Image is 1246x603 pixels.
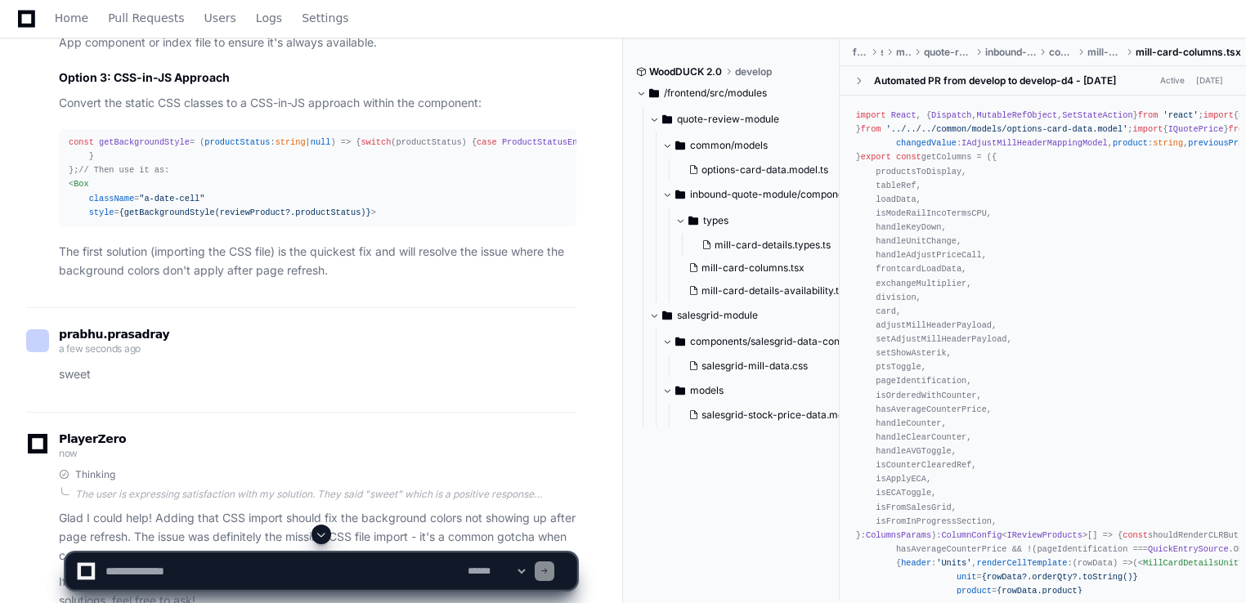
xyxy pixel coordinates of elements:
[119,208,371,217] span: {getBackgroundStyle(reviewProduct?.productStatus)}
[662,306,672,325] svg: Directory
[302,13,348,23] span: Settings
[204,13,236,23] span: Users
[1087,46,1123,59] span: mill-card-details
[1062,110,1132,120] span: SetStateAction
[675,136,685,155] svg: Directory
[59,342,141,355] span: a few seconds ago
[690,384,724,397] span: models
[690,139,768,152] span: common/models
[477,137,497,147] span: case
[1138,110,1159,120] span: from
[677,113,779,126] span: quote-review-module
[896,138,957,148] span: changedValue
[675,185,685,204] svg: Directory
[896,46,912,59] span: modules
[636,80,827,106] button: /frontend/src/modules
[701,163,828,176] span: options-card-data.model.ts
[204,137,330,147] span: : |
[690,188,854,201] span: inbound-quote-module/components/mill-card-details
[59,94,576,113] p: Convert the static CSS classes to a CSS-in-JS approach within the component:
[649,65,722,78] span: WoodDUCK 2.0
[256,13,282,23] span: Logs
[1163,110,1199,120] span: 'react'
[59,447,78,459] span: now
[856,110,886,120] span: import
[961,138,1108,148] span: IAdjustMillHeaderMappingModel
[662,109,672,129] svg: Directory
[675,208,859,234] button: types
[502,137,588,147] span: ProductStatusEnum
[1168,124,1224,134] span: IQuotePrice
[1196,74,1223,87] div: [DATE]
[204,137,270,147] span: productStatus
[59,434,126,444] span: PlayerZero
[55,13,88,23] span: Home
[59,365,576,384] p: sweet
[649,302,840,328] button: salesgrid-module
[1203,110,1234,120] span: import
[1113,138,1148,148] span: product
[649,83,659,103] svg: Directory
[1049,46,1073,59] span: components
[1153,138,1183,148] span: string
[701,360,808,373] span: salesgrid-mill-data.css
[853,46,868,59] span: frontend
[715,239,831,252] span: mill-card-details.types.ts
[69,137,94,147] span: const
[896,152,921,162] span: const
[361,137,391,147] span: switch
[682,257,849,279] button: mill-card-columns.tsx
[874,74,1116,87] div: Automated PR from develop to develop-d4 - [DATE]
[1155,73,1190,88] span: Active
[59,509,576,565] p: Glad I could help! Adding that CSS import should fix the background colors not showing up after p...
[75,488,576,501] div: The user is expressing satisfaction with my solution. They said "sweet" which is a positive respo...
[924,46,972,59] span: quote-review-module
[75,468,115,481] span: Thinking
[69,179,376,217] span: < = = >
[695,234,849,257] button: mill-card-details.types.ts
[89,208,114,217] span: style
[701,284,849,297] span: mill-card-details-availability.tsx
[99,137,190,147] span: getBackgroundStyle
[881,46,883,59] span: src
[701,409,874,422] span: salesgrid-stock-price-data.model.tsx
[682,355,844,377] button: salesgrid-mill-data.css
[662,377,854,404] button: models
[682,404,857,427] button: salesgrid-stock-price-data.model.tsx
[701,261,805,275] span: mill-card-columns.tsx
[662,328,854,355] button: components/salesgrid-data-container/salesgrid-mill-data
[886,124,1128,134] span: '../../../common/models/options-card-data.model'
[662,132,854,159] button: common/models
[891,110,917,120] span: React
[649,106,840,132] button: quote-review-module
[276,137,306,147] span: string
[861,152,891,162] span: export
[108,13,184,23] span: Pull Requests
[675,332,685,351] svg: Directory
[59,243,576,280] p: The first solution (importing the CSS file) is the quickest fix and will resolve the issue where ...
[59,69,576,86] h3: Option 3: CSS-in-JS Approach
[311,137,331,147] span: null
[977,110,1058,120] span: MutableRefObject
[861,124,881,134] span: from
[1133,124,1163,134] span: import
[682,279,849,302] button: mill-card-details-availability.tsx
[688,211,698,230] svg: Directory
[690,335,854,348] span: components/salesgrid-data-container/salesgrid-mill-data
[89,194,134,203] span: className
[662,181,854,208] button: inbound-quote-module/components/mill-card-details
[78,165,169,175] span: // Then use it as:
[703,214,728,227] span: types
[735,65,772,78] span: develop
[931,110,971,120] span: Dispatch
[1136,46,1241,59] span: mill-card-columns.tsx
[69,136,567,220] div: = ( ) => { (productStatus) { . : { : }; . : { : }; . : { : }; . : { : }; : {}; } };
[664,87,767,100] span: /frontend/src/modules
[682,159,844,181] button: options-card-data.model.ts
[675,381,685,400] svg: Directory
[985,46,1036,59] span: inbound-quote-module
[59,328,169,341] span: prabhu.prasadray
[74,179,88,189] span: Box
[677,309,758,322] span: salesgrid-module
[139,194,204,203] span: "a-date-cell"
